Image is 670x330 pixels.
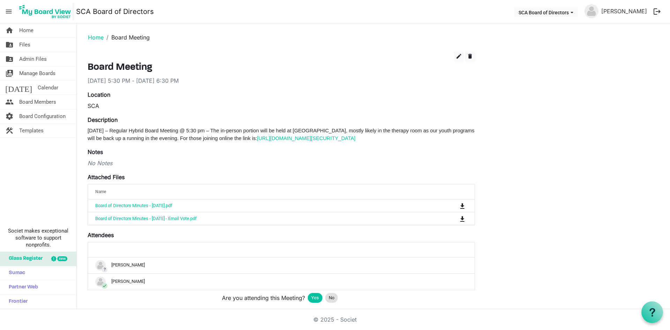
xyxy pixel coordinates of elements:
img: no-profile-picture.svg [95,277,106,287]
span: Home [19,23,33,37]
span: Societ makes exceptional software to support nonprofits. [3,227,73,248]
span: No [329,294,334,301]
button: Download [457,214,467,223]
label: Attached Files [88,173,125,181]
td: Board of Directors Minutes - July 25 - Email Vote.pdf is template cell column header Name [88,212,431,225]
button: edit [454,51,464,62]
h3: Board Meeting [88,62,475,74]
span: Board Members [19,95,56,109]
span: Partner Web [5,280,38,294]
a: Board of Directors Minutes - [DATE].pdf [95,203,172,208]
span: menu [2,5,15,18]
span: Templates [19,124,44,138]
a: [URL][DOMAIN_NAME][SECURITY_DATA] [257,135,356,141]
a: SCA Board of Directors [76,5,154,19]
img: My Board View Logo [17,3,73,20]
div: [DATE] 5:30 PM - [DATE] 6:30 PM [88,76,475,85]
li: Board Meeting [104,33,150,42]
div: SCA [88,102,475,110]
span: home [5,23,14,37]
a: Board of Directors Minutes - [DATE] - Email Vote.pdf [95,216,197,221]
label: Attendees [88,231,114,239]
span: folder_shared [5,38,14,52]
span: Files [19,38,30,52]
span: construction [5,124,14,138]
button: SCA Board of Directors dropdownbutton [514,7,578,17]
button: delete [465,51,475,62]
span: folder_shared [5,52,14,66]
span: settings [5,109,14,123]
span: Board Configuration [19,109,66,123]
span: Frontier [5,295,28,309]
td: checkTim Gibson is template cell column header [88,273,475,290]
label: Location [88,90,110,99]
td: is Command column column header [431,199,475,212]
label: Description [88,116,118,124]
span: Sumac [5,266,25,280]
button: Download [457,201,467,211]
span: Calendar [38,81,58,95]
p: [DATE] – Regular Hybrid Board Meeting @ 5:30 pm – The in-person portion will be held at [GEOGRAPH... [88,127,475,142]
span: Are you attending this Meeting? [222,294,305,302]
span: delete [467,53,473,59]
button: logout [650,4,664,19]
div: Yes [308,293,322,303]
td: ?Nikki Wilson is template cell column header [88,257,475,273]
a: Home [88,34,104,41]
a: © 2025 - Societ [313,316,357,323]
a: [PERSON_NAME] [598,4,650,18]
td: is Command column column header [431,212,475,225]
span: Name [95,189,106,194]
img: no-profile-picture.svg [95,260,106,271]
td: Board of Directors Minutes - June 25, 2025.pdf is template cell column header Name [88,199,431,212]
span: edit [456,53,462,59]
span: [DATE] [5,81,32,95]
span: Admin Files [19,52,47,66]
div: [PERSON_NAME] [95,260,467,271]
div: No [325,293,338,303]
a: My Board View Logo [17,3,76,20]
span: switch_account [5,66,14,80]
span: ? [102,266,107,272]
div: new [57,256,67,261]
img: no-profile-picture.svg [585,4,598,18]
span: people [5,95,14,109]
div: [PERSON_NAME] [95,277,467,287]
span: Yes [311,294,319,301]
span: Glass Register [5,252,43,266]
div: No Notes [88,159,475,167]
span: Manage Boards [19,66,55,80]
span: check [102,283,107,289]
label: Notes [88,148,103,156]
